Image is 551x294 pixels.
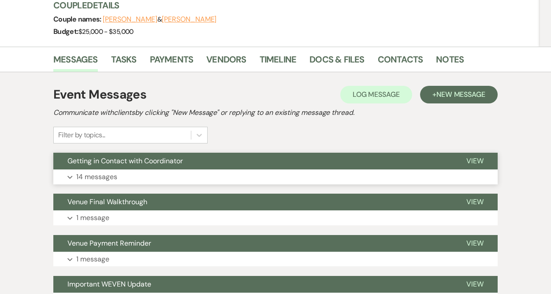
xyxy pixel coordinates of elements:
[111,52,137,72] a: Tasks
[150,52,194,72] a: Payments
[53,169,498,184] button: 14 messages
[452,153,498,169] button: View
[162,16,216,23] button: [PERSON_NAME]
[436,52,464,72] a: Notes
[76,171,117,183] p: 14 messages
[309,52,364,72] a: Docs & Files
[67,156,183,165] span: Getting in Contact with Coordinator
[260,52,297,72] a: Timeline
[53,15,103,24] span: Couple names:
[378,52,423,72] a: Contacts
[466,279,484,289] span: View
[353,90,400,99] span: Log Message
[53,153,452,169] button: Getting in Contact with Coordinator
[76,212,109,224] p: 1 message
[466,156,484,165] span: View
[466,197,484,206] span: View
[436,90,485,99] span: New Message
[103,15,216,24] span: &
[53,210,498,225] button: 1 message
[452,276,498,293] button: View
[452,194,498,210] button: View
[466,239,484,248] span: View
[53,85,146,104] h1: Event Messages
[76,254,109,265] p: 1 message
[53,27,78,36] span: Budget:
[53,252,498,267] button: 1 message
[53,235,452,252] button: Venue Payment Reminder
[53,276,452,293] button: Important WEVEN Update
[67,279,151,289] span: Important WEVEN Update
[67,239,151,248] span: Venue Payment Reminder
[420,86,498,103] button: +New Message
[58,130,105,140] div: Filter by topics...
[340,86,412,103] button: Log Message
[53,107,498,118] h2: Communicate with clients by clicking "New Message" or replying to an existing message thread.
[78,27,134,36] span: $25,000 - $35,000
[452,235,498,252] button: View
[103,16,157,23] button: [PERSON_NAME]
[206,52,246,72] a: Vendors
[67,197,147,206] span: Venue Final Walkthrough
[53,52,98,72] a: Messages
[53,194,452,210] button: Venue Final Walkthrough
